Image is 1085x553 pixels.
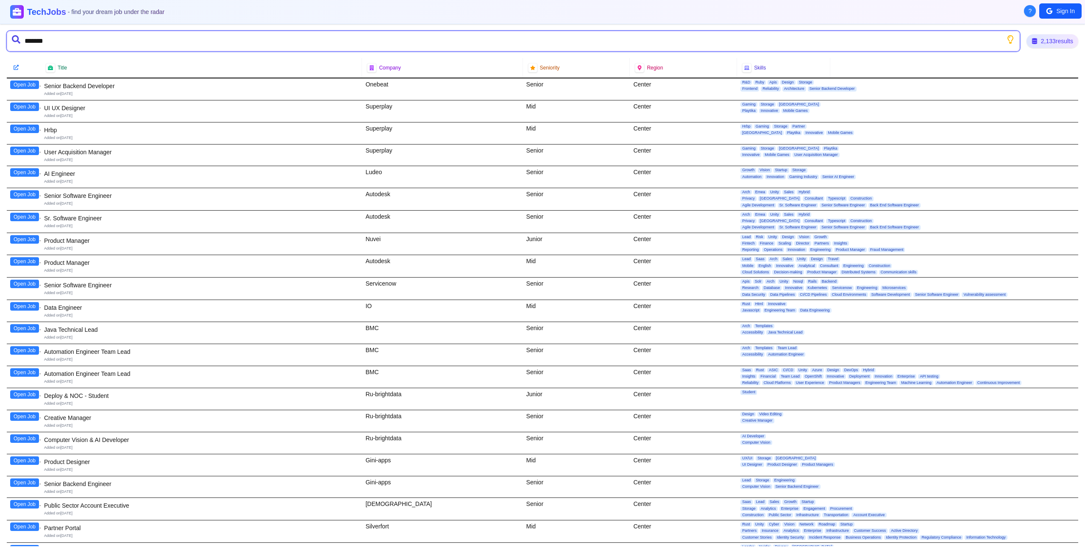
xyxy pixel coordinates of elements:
[806,286,829,290] span: Kubernetes
[44,392,359,400] div: Deploy & NOC - Student
[44,414,359,422] div: Creative Manager
[753,279,763,284] span: Solr
[740,292,767,297] span: Data Security
[523,255,630,277] div: Mid
[362,122,523,144] div: Superplay
[773,168,789,172] span: Startup
[782,86,806,91] span: Architecture
[10,190,39,199] button: Open Job
[803,196,824,201] span: Consultant
[820,225,867,230] span: Senior Software Engineer
[768,292,796,297] span: Data Pipelines
[830,286,854,290] span: Servicenow
[740,124,752,129] span: Hrbp
[10,434,39,443] button: Open Job
[523,188,630,210] div: Senior
[740,196,757,201] span: Privacy
[740,168,756,172] span: Growth
[797,80,814,85] span: Storage
[740,264,755,268] span: Mobile
[806,270,838,275] span: Product Manager
[44,258,359,267] div: Product Manager
[783,286,804,290] span: Innovative
[867,264,892,268] span: Construction
[754,64,766,71] span: Skills
[849,196,874,201] span: Construction
[740,390,757,395] span: Student
[44,157,359,163] div: Added on [DATE]
[523,166,630,188] div: Senior
[777,102,821,107] span: [GEOGRAPHIC_DATA]
[821,175,856,179] span: Senior AI Engineer
[362,278,523,300] div: Servicenow
[774,264,795,268] span: Innovative
[803,374,823,379] span: OpenShift
[362,388,523,410] div: Ru-brightdata
[766,352,805,357] span: Automation Engineer
[44,370,359,378] div: Automation Engineer Team Lead
[754,346,774,350] span: Templates
[832,241,849,246] span: Insights
[740,381,760,385] span: Reliability
[44,313,359,318] div: Added on [DATE]
[803,219,824,223] span: Consultant
[362,145,523,166] div: Superplay
[962,292,1007,297] span: Vulnerability assessment
[362,211,523,233] div: Autodesk
[44,379,359,384] div: Added on [DATE]
[1027,34,1078,48] div: 2,133 results
[740,346,752,350] span: Arch
[740,153,761,157] span: Innovative
[630,166,737,188] div: Center
[843,368,860,372] span: DevOps
[740,302,752,306] span: Rust
[10,346,39,355] button: Open Job
[825,374,846,379] span: Innovative
[864,381,898,385] span: Engineering Team
[10,302,39,311] button: Open Job
[778,225,818,230] span: Sr. Software Engineer
[630,454,737,476] div: Center
[754,235,765,239] span: Risk
[44,436,359,444] div: Computer Vision & AI Developer
[523,211,630,233] div: Senior
[362,454,523,476] div: Gini-apps
[765,175,786,179] span: Innovation
[44,357,359,362] div: Added on [DATE]
[797,190,811,195] span: Hybrid
[740,203,776,208] span: Agile Development
[362,300,523,322] div: IO
[44,445,359,450] div: Added on [DATE]
[523,122,630,144] div: Mid
[362,100,523,122] div: Superplay
[630,122,737,144] div: Center
[740,324,752,328] span: Arch
[813,241,831,246] span: Partners
[813,235,829,239] span: Growth
[10,368,39,377] button: Open Job
[804,131,824,135] span: Innovative
[840,270,877,275] span: Distributed Systems
[768,212,781,217] span: Unity
[818,264,840,268] span: Consultant
[807,279,818,284] span: Rails
[810,368,824,372] span: Azure
[740,330,765,335] span: Accessibility
[740,434,766,439] span: AI Developer
[44,214,359,222] div: Sr. Software Engineer
[765,279,776,284] span: Arch
[740,108,757,113] span: Playtika
[782,190,796,195] span: Sales
[44,192,359,200] div: Senior Software Engineer
[759,374,777,379] span: Financial
[630,188,737,210] div: Center
[1006,35,1015,44] button: Show search tips
[759,108,780,113] span: Innovative
[740,462,764,467] span: UI Designer
[523,233,630,255] div: Junior
[10,125,39,133] button: Open Job
[774,456,818,461] span: [GEOGRAPHIC_DATA]
[848,374,871,379] span: Deployment
[68,8,164,15] span: - find your dream job under the radar
[10,522,39,531] button: Open Job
